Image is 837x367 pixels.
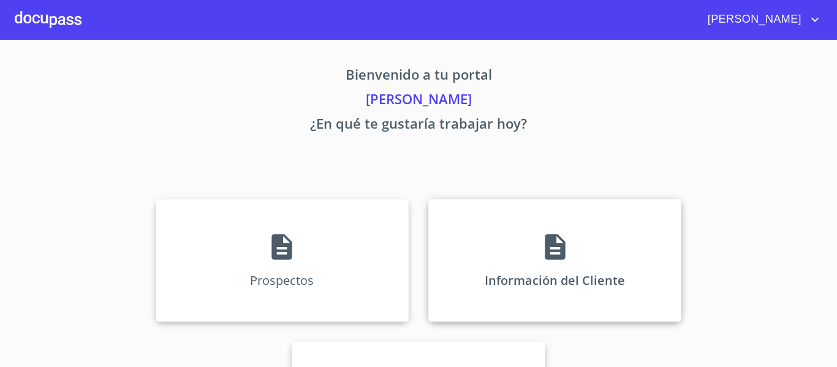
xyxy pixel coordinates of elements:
[699,10,808,29] span: [PERSON_NAME]
[41,64,796,89] p: Bienvenido a tu portal
[41,89,796,113] p: [PERSON_NAME]
[41,113,796,138] p: ¿En qué te gustaría trabajar hoy?
[485,272,625,289] p: Información del Cliente
[250,272,314,289] p: Prospectos
[699,10,822,29] button: account of current user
